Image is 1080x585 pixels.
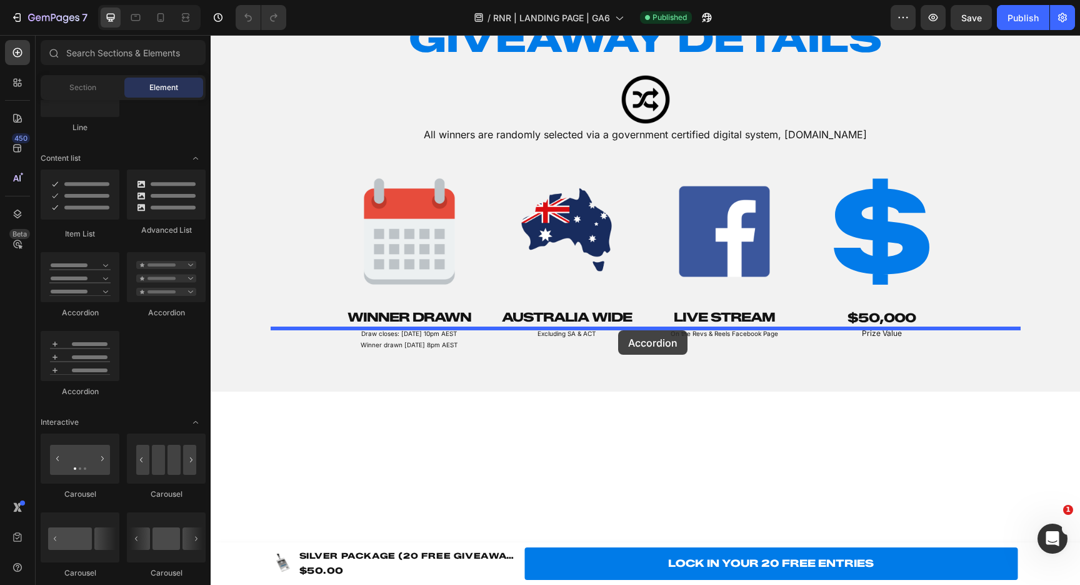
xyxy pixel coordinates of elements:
[41,307,119,318] div: Accordion
[487,11,491,24] span: /
[41,567,119,579] div: Carousel
[1063,505,1073,515] span: 1
[127,225,206,236] div: Advanced List
[127,489,206,500] div: Carousel
[41,417,79,428] span: Interactive
[1037,524,1067,554] iframe: Intercom live chat
[1007,11,1039,24] div: Publish
[951,5,992,30] button: Save
[149,82,178,93] span: Element
[961,13,982,23] span: Save
[493,11,610,24] span: RNR | LANDING PAGE | GA6
[9,229,30,239] div: Beta
[41,386,119,397] div: Accordion
[41,489,119,500] div: Carousel
[236,5,286,30] div: Undo/Redo
[186,412,206,432] span: Toggle open
[41,122,119,133] div: Line
[997,5,1049,30] button: Publish
[41,40,206,65] input: Search Sections & Elements
[127,567,206,579] div: Carousel
[211,35,1080,585] iframe: Design area
[5,5,93,30] button: 7
[12,133,30,143] div: 450
[41,228,119,240] div: Item List
[82,10,87,25] p: 7
[41,153,81,164] span: Content list
[69,82,96,93] span: Section
[186,148,206,168] span: Toggle open
[652,12,687,23] span: Published
[127,307,206,318] div: Accordion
